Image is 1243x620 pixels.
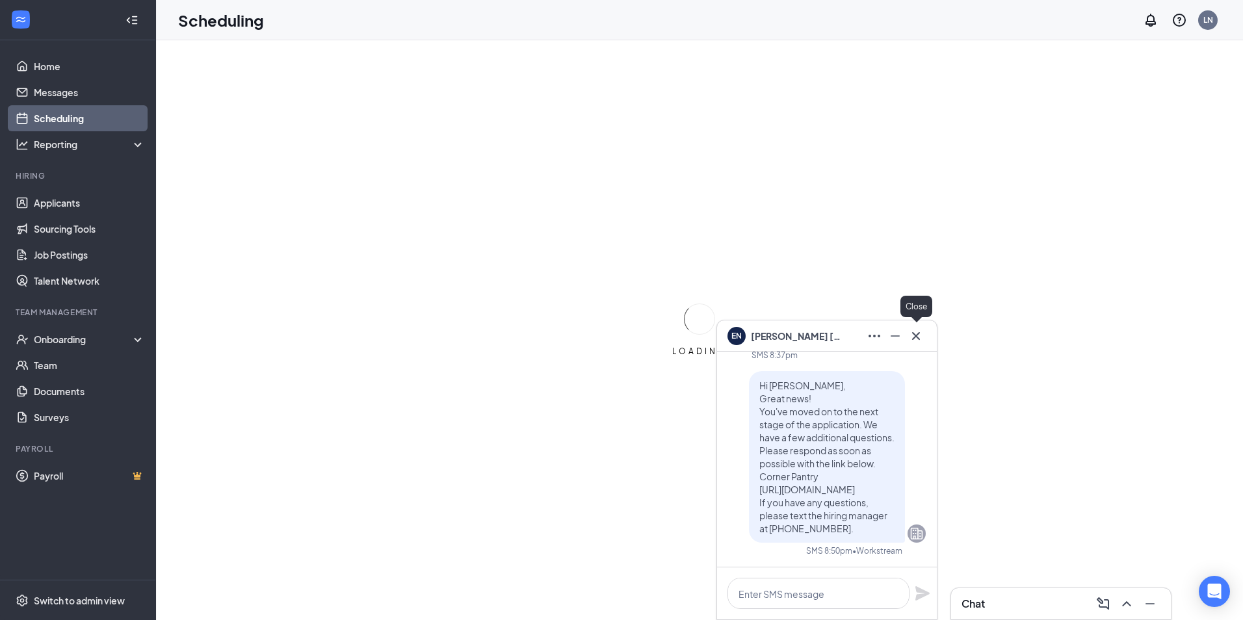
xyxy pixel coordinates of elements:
svg: Minimize [887,328,903,344]
a: Job Postings [34,242,145,268]
h1: Scheduling [178,9,264,31]
svg: Collapse [125,14,138,27]
svg: Plane [915,586,930,601]
div: LOADING [667,346,732,357]
div: Reporting [34,138,146,151]
a: Talent Network [34,268,145,294]
a: Home [34,53,145,79]
svg: Analysis [16,138,29,151]
div: Close [900,296,932,317]
div: Payroll [16,443,142,454]
button: Minimize [885,326,906,346]
svg: Settings [16,594,29,607]
div: LN [1203,14,1213,25]
div: SMS 8:37pm [752,350,798,361]
svg: Company [909,526,924,541]
div: SMS 8:50pm [806,545,852,556]
div: Onboarding [34,333,134,346]
span: [PERSON_NAME] [PERSON_NAME] [751,329,842,343]
svg: Cross [908,328,924,344]
div: Hiring [16,170,142,181]
svg: Ellipses [867,328,882,344]
a: Team [34,352,145,378]
button: ChevronUp [1116,593,1137,614]
svg: WorkstreamLogo [14,13,27,26]
button: Minimize [1140,593,1160,614]
button: Ellipses [864,326,885,346]
div: Switch to admin view [34,594,125,607]
svg: Minimize [1142,596,1158,612]
a: Documents [34,378,145,404]
span: Hi [PERSON_NAME], Great news! You've moved on to the next stage of the application. We have a few... [759,380,895,534]
span: • Workstream [852,545,902,556]
button: ComposeMessage [1093,593,1114,614]
h3: Chat [962,597,985,611]
svg: QuestionInfo [1171,12,1187,28]
svg: UserCheck [16,333,29,346]
a: PayrollCrown [34,463,145,489]
div: Open Intercom Messenger [1199,576,1230,607]
a: Sourcing Tools [34,216,145,242]
div: Team Management [16,307,142,318]
a: Applicants [34,190,145,216]
svg: ComposeMessage [1095,596,1111,612]
a: Messages [34,79,145,105]
a: Scheduling [34,105,145,131]
button: Cross [906,326,926,346]
svg: Notifications [1143,12,1158,28]
svg: ChevronUp [1119,596,1134,612]
a: Surveys [34,404,145,430]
